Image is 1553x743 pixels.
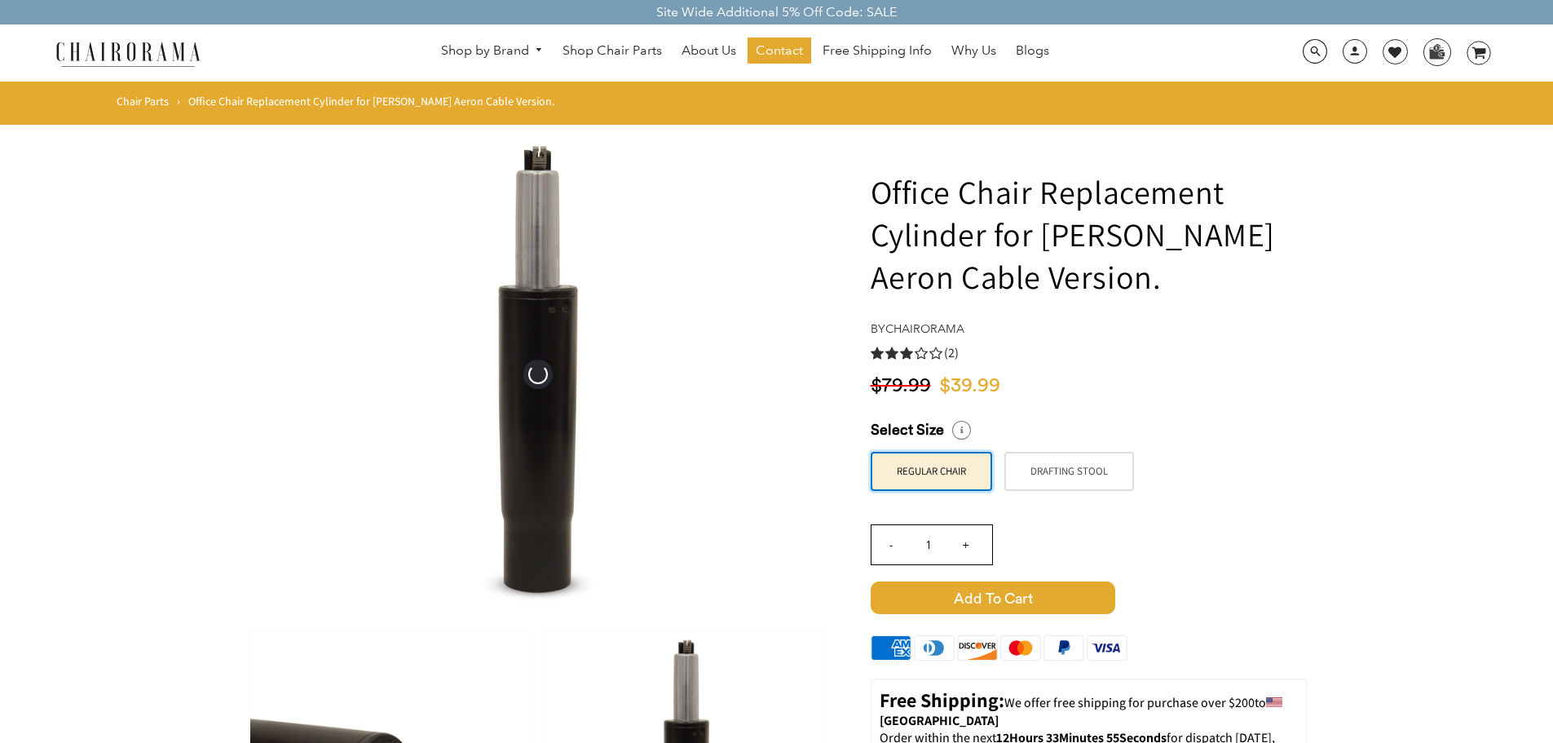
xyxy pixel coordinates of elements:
a: Free Shipping Info [814,38,940,64]
a: Why Us [943,38,1004,64]
span: About Us [682,42,736,60]
label: Drafting Stool [1004,452,1134,491]
img: WhatsApp_Image_2024-07-12_at_16.23.01.webp [1424,39,1449,64]
span: Shop Chair Parts [563,42,662,60]
input: + [946,525,986,564]
h4: by [871,322,1307,336]
img: Office Chair Replacement Cylinder for Herman Miller Aeron Cable Version. - chairorama [293,130,783,619]
span: Add to Cart [871,582,1115,614]
nav: breadcrumbs [117,94,561,117]
p: to [880,688,1298,730]
a: Chair Parts [117,94,169,108]
a: Office Chair Replacement Cylinder for Herman Miller Aeron Cable Version. - chairorama [293,365,783,382]
a: Shop by Brand [433,38,552,64]
a: chairorama [885,321,964,336]
span: Select Size [871,421,944,440]
span: $39.99 [939,376,1000,396]
span: $79.99 [871,376,931,396]
span: Why Us [951,42,996,60]
label: Regular Chair [871,452,992,491]
span: Office Chair Replacement Cylinder for [PERSON_NAME] Aeron Cable Version. [188,94,555,108]
span: (2) [944,345,959,362]
h1: Office Chair Replacement Cylinder for [PERSON_NAME] Aeron Cable Version. [871,170,1307,298]
span: Free Shipping Info [823,42,932,60]
img: chairorama [46,39,210,68]
button: Add to Cart [871,582,1307,614]
a: Contact [748,38,811,64]
span: Blogs [1016,42,1049,60]
strong: [GEOGRAPHIC_DATA] [880,712,999,729]
span: Contact [756,42,803,60]
a: About Us [673,38,744,64]
a: 3.0 rating (2 votes) [871,344,1307,361]
strong: Free Shipping: [880,687,1004,713]
i: Select a Size [952,421,971,440]
span: › [177,94,180,108]
a: Blogs [1008,38,1057,64]
input: - [871,525,911,564]
span: We offer free shipping for purchase over $200 [1004,694,1255,711]
a: Shop Chair Parts [554,38,670,64]
nav: DesktopNavigation [279,38,1211,68]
